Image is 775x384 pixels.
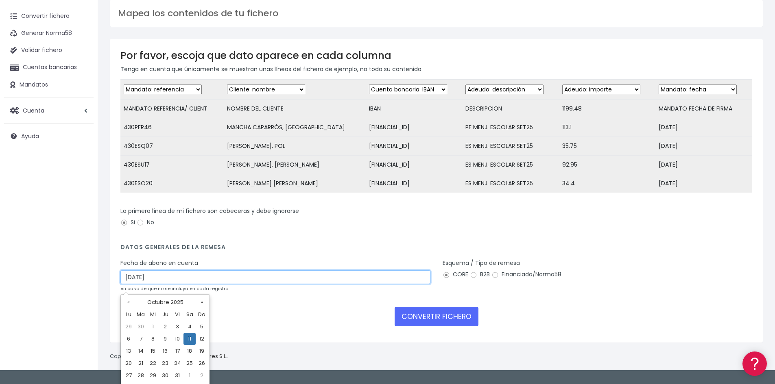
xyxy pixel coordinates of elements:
[120,137,224,156] td: 430ESQ07
[147,308,159,321] th: Mi
[196,345,208,357] td: 19
[196,333,208,345] td: 12
[183,308,196,321] th: Sa
[4,128,94,145] a: Ayuda
[159,369,171,382] td: 30
[118,8,755,19] h3: Mapea los contenidos de tu fichero
[4,25,94,42] a: Generar Norma58
[491,270,561,279] label: Financiada/Norma58
[183,357,196,369] td: 25
[171,369,183,382] td: 31
[159,321,171,333] td: 2
[122,357,135,369] td: 20
[120,174,224,193] td: 430ESO20
[183,369,196,382] td: 1
[122,333,135,345] td: 6
[224,137,366,156] td: [PERSON_NAME], POL
[4,102,94,119] a: Cuenta
[559,100,656,118] td: 1199.48
[470,270,490,279] label: B2B
[655,100,752,118] td: MANDATO FECHA DE FIRMA
[120,218,135,227] label: Si
[196,296,208,308] th: »
[122,296,135,308] th: «
[147,321,159,333] td: 1
[120,118,224,137] td: 430PFR46
[135,308,147,321] th: Ma
[120,285,228,292] small: en caso de que no se incluya en cada registro
[110,352,228,361] p: Copyright © 2025 .
[183,321,196,333] td: 4
[366,118,463,137] td: [FINANCIAL_ID]
[366,156,463,174] td: [FINANCIAL_ID]
[159,357,171,369] td: 23
[4,76,94,93] a: Mandatos
[171,357,183,369] td: 24
[135,369,147,382] td: 28
[655,118,752,137] td: [DATE]
[135,321,147,333] td: 30
[224,118,366,137] td: MANCHA CAPARRÓS, [GEOGRAPHIC_DATA]
[171,345,183,357] td: 17
[366,174,463,193] td: [FINANCIAL_ID]
[655,137,752,156] td: [DATE]
[196,308,208,321] th: Do
[183,345,196,357] td: 18
[462,156,559,174] td: ES MENJ. ESCOLAR SET25
[120,244,752,255] h4: Datos generales de la remesa
[655,156,752,174] td: [DATE]
[462,118,559,137] td: PF MENJ. ESCOLAR SET25
[147,345,159,357] td: 15
[224,156,366,174] td: [PERSON_NAME], [PERSON_NAME]
[147,333,159,345] td: 8
[224,100,366,118] td: NOMBRE DEL CLIENTE
[147,357,159,369] td: 22
[395,307,478,326] button: CONVERTIR FICHERO
[120,156,224,174] td: 430ESU17
[559,174,656,193] td: 34.4
[366,100,463,118] td: IBAN
[196,321,208,333] td: 5
[159,345,171,357] td: 16
[4,59,94,76] a: Cuentas bancarias
[196,369,208,382] td: 2
[122,321,135,333] td: 29
[122,345,135,357] td: 13
[21,132,39,140] span: Ayuda
[135,333,147,345] td: 7
[147,369,159,382] td: 29
[135,345,147,357] td: 14
[120,259,198,267] label: Fecha de abono en cuenta
[462,174,559,193] td: ES MENJ. ESCOLAR SET25
[443,259,520,267] label: Esquema / Tipo de remesa
[559,118,656,137] td: 113.1
[462,100,559,118] td: DESCRIPCION
[23,106,44,114] span: Cuenta
[135,296,196,308] th: Octubre 2025
[171,308,183,321] th: Vi
[135,357,147,369] td: 21
[171,333,183,345] td: 10
[559,156,656,174] td: 92.95
[462,137,559,156] td: ES MENJ. ESCOLAR SET25
[655,174,752,193] td: [DATE]
[137,218,154,227] label: No
[122,369,135,382] td: 27
[120,207,299,215] label: La primera línea de mi fichero son cabeceras y debe ignorarse
[122,308,135,321] th: Lu
[4,42,94,59] a: Validar fichero
[224,174,366,193] td: [PERSON_NAME] [PERSON_NAME]
[4,8,94,25] a: Convertir fichero
[159,308,171,321] th: Ju
[171,321,183,333] td: 3
[196,357,208,369] td: 26
[559,137,656,156] td: 35.75
[183,333,196,345] td: 11
[443,270,468,279] label: CORE
[120,65,752,74] p: Tenga en cuenta que únicamente se muestran unas líneas del fichero de ejemplo, no todo su contenido.
[120,50,752,61] h3: Por favor, escoja que dato aparece en cada columna
[120,100,224,118] td: MANDATO REFERENCIA/ CLIENT
[159,333,171,345] td: 9
[366,137,463,156] td: [FINANCIAL_ID]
